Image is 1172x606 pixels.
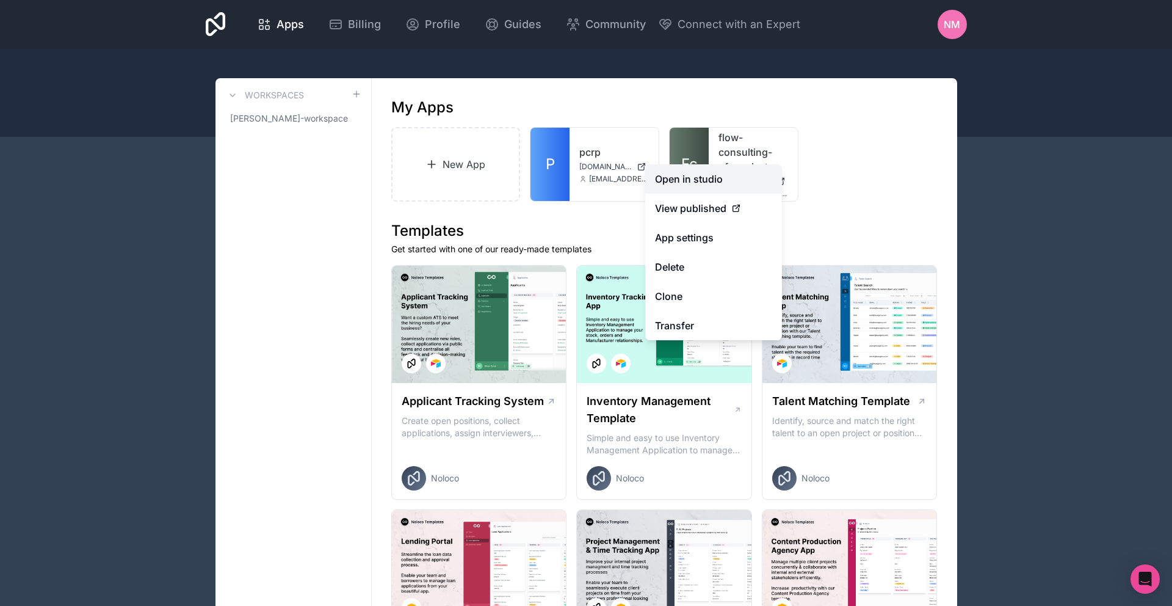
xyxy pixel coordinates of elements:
[396,11,470,38] a: Profile
[645,282,782,311] a: Clone
[391,98,454,117] h1: My Apps
[678,16,800,33] span: Connect with an Expert
[645,164,782,194] a: Open in studio
[718,130,788,174] a: flow-consulting-pfr-project
[556,11,656,38] a: Community
[681,155,698,174] span: Fc
[777,359,787,368] img: Airtable Logo
[402,415,557,439] p: Create open positions, collect applications, assign interviewers, centralise candidate feedback a...
[225,88,304,103] a: Workspaces
[645,252,782,282] button: Delete
[645,194,782,223] a: View published
[475,11,551,38] a: Guides
[348,16,381,33] span: Billing
[225,108,361,130] a: [PERSON_NAME]-workspace
[546,155,555,174] span: P
[772,393,910,410] h1: Talent Matching Template
[670,128,709,201] a: Fc
[645,311,782,340] a: Transfer
[579,145,649,159] a: pcrp
[425,16,460,33] span: Profile
[944,17,960,32] span: NM
[616,472,644,484] span: Noloco
[587,432,742,456] p: Simple and easy to use Inventory Management Application to manage your stock, orders and Manufact...
[589,174,649,184] span: [EMAIL_ADDRESS][DOMAIN_NAME]
[772,415,927,439] p: Identify, source and match the right talent to an open project or position with our Talent Matchi...
[391,221,938,241] h1: Templates
[579,162,632,172] span: [DOMAIN_NAME]
[801,472,830,484] span: Noloco
[530,128,570,201] a: P
[1130,564,1160,594] div: Open Intercom Messenger
[230,112,348,125] span: [PERSON_NAME]-workspace
[277,16,304,33] span: Apps
[616,359,626,368] img: Airtable Logo
[585,16,646,33] span: Community
[655,201,726,216] span: View published
[587,393,733,427] h1: Inventory Management Template
[402,393,544,410] h1: Applicant Tracking System
[319,11,391,38] a: Billing
[431,472,459,484] span: Noloco
[391,243,938,255] p: Get started with one of our ready-made templates
[504,16,541,33] span: Guides
[579,162,649,172] a: [DOMAIN_NAME]
[645,223,782,252] a: App settings
[247,11,314,38] a: Apps
[431,359,441,368] img: Airtable Logo
[245,89,304,101] h3: Workspaces
[391,127,521,202] a: New App
[658,16,800,33] button: Connect with an Expert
